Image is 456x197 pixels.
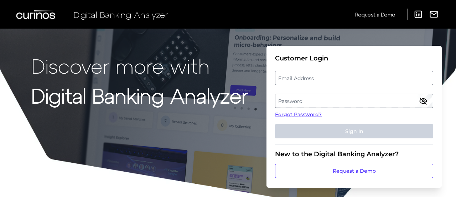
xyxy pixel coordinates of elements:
[355,11,395,18] span: Request a Demo
[275,150,433,158] div: New to the Digital Banking Analyzer?
[275,54,433,62] div: Customer Login
[275,164,433,178] a: Request a Demo
[16,10,56,19] img: Curinos
[31,83,248,107] strong: Digital Banking Analyzer
[73,9,168,20] span: Digital Banking Analyzer
[355,9,395,20] a: Request a Demo
[275,94,432,107] label: Password
[31,54,248,77] p: Discover more with
[275,111,433,118] a: Forgot Password?
[275,72,432,84] label: Email Address
[275,124,433,138] button: Sign In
